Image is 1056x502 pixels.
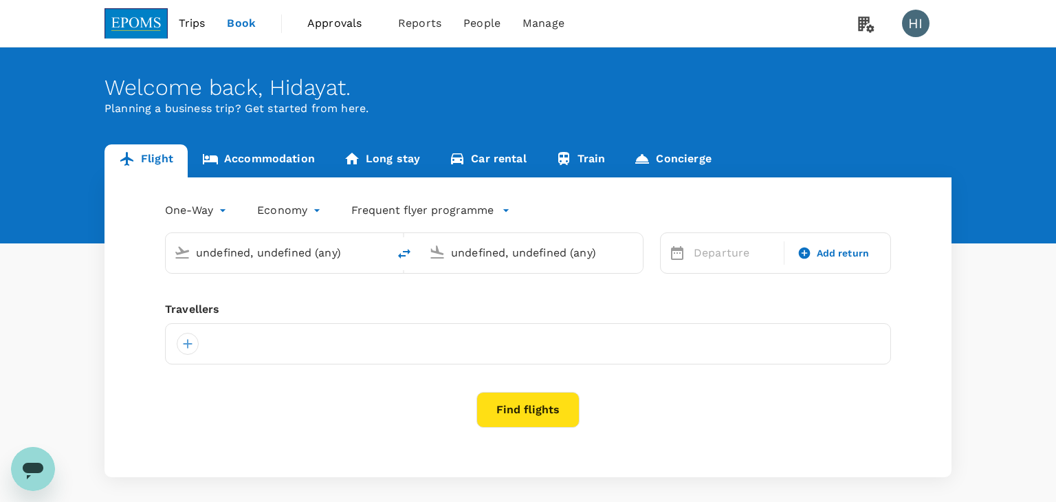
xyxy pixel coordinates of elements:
button: Open [633,251,636,254]
button: Find flights [476,392,580,428]
a: Accommodation [188,144,329,177]
a: Long stay [329,144,434,177]
a: Concierge [619,144,725,177]
p: Planning a business trip? Get started from here. [104,100,951,117]
span: Manage [522,15,564,32]
a: Car rental [434,144,541,177]
img: EPOMS SDN BHD [104,8,168,39]
button: Frequent flyer programme [351,202,510,219]
a: Flight [104,144,188,177]
span: Add return [817,246,870,261]
span: People [463,15,500,32]
span: Trips [179,15,206,32]
button: Open [378,251,381,254]
p: Frequent flyer programme [351,202,494,219]
button: delete [388,237,421,270]
iframe: Button to launch messaging window [11,447,55,491]
span: Reports [398,15,441,32]
div: Economy [257,199,324,221]
a: Train [541,144,620,177]
div: HI [902,10,929,37]
input: Depart from [196,242,359,263]
span: Approvals [307,15,376,32]
div: Travellers [165,301,891,318]
p: Departure [694,245,775,261]
span: Book [227,15,256,32]
div: One-Way [165,199,230,221]
div: Welcome back , Hidayat . [104,75,951,100]
input: Going to [451,242,614,263]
